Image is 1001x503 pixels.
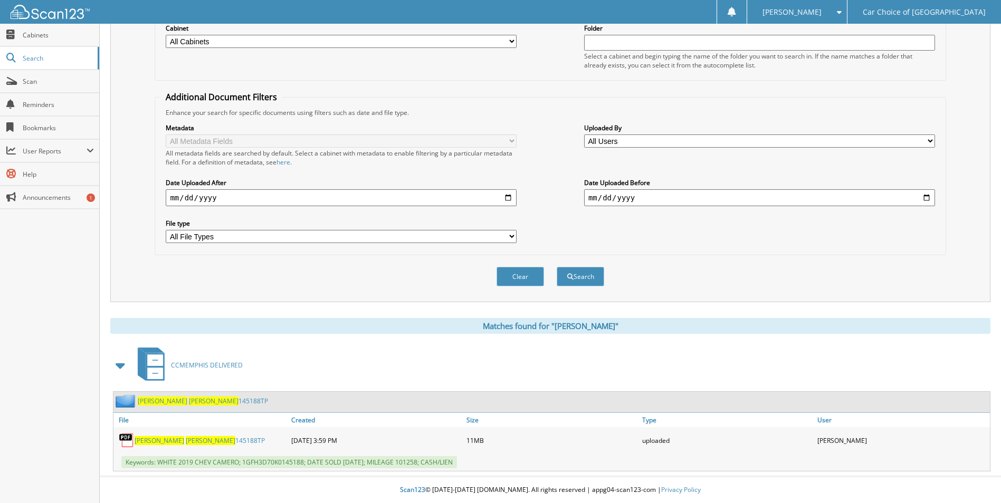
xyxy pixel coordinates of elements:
[87,194,95,202] div: 1
[400,485,425,494] span: Scan123
[23,147,87,156] span: User Reports
[289,413,464,427] a: Created
[135,436,184,445] span: [PERSON_NAME]
[186,436,235,445] span: [PERSON_NAME]
[584,123,935,132] label: Uploaded By
[189,396,239,405] span: [PERSON_NAME]
[23,123,94,132] span: Bookmarks
[584,52,935,70] div: Select a cabinet and begin typing the name of the folder you want to search in. If the name match...
[100,477,1001,503] div: © [DATE]-[DATE] [DOMAIN_NAME]. All rights reserved | appg04-scan123-com |
[23,170,94,179] span: Help
[464,430,639,451] div: 11MB
[121,456,457,468] span: Keywords: WHITE 2019 CHEV CAMERO; 1GFH3D70K0145188; DATE SOLD [DATE]; MILEAGE 101258; CASH/LIEN
[815,430,990,451] div: [PERSON_NAME]
[116,394,138,408] img: folder2.png
[113,413,289,427] a: File
[160,108,940,117] div: Enhance your search for specific documents using filters such as date and file type.
[138,396,268,405] a: [PERSON_NAME] [PERSON_NAME]145188TP
[584,24,935,33] label: Folder
[138,396,187,405] span: [PERSON_NAME]
[464,413,639,427] a: Size
[277,158,290,167] a: here
[948,452,1001,503] iframe: Chat Widget
[166,123,517,132] label: Metadata
[661,485,701,494] a: Privacy Policy
[815,413,990,427] a: User
[640,430,815,451] div: uploaded
[23,77,94,86] span: Scan
[23,31,94,40] span: Cabinets
[166,219,517,228] label: File type
[135,436,265,445] a: [PERSON_NAME] [PERSON_NAME]145188TP
[166,189,517,206] input: start
[497,267,544,286] button: Clear
[289,430,464,451] div: [DATE] 3:59 PM
[23,193,94,202] span: Announcements
[119,432,135,448] img: PDF.png
[23,54,92,63] span: Search
[166,149,517,167] div: All metadata fields are searched by default. Select a cabinet with metadata to enable filtering b...
[584,178,935,187] label: Date Uploaded Before
[11,5,90,19] img: scan123-logo-white.svg
[863,9,986,15] span: Car Choice of [GEOGRAPHIC_DATA]
[640,413,815,427] a: Type
[23,100,94,109] span: Reminders
[584,189,935,206] input: end
[110,318,990,334] div: Matches found for "[PERSON_NAME]"
[160,91,282,103] legend: Additional Document Filters
[762,9,822,15] span: [PERSON_NAME]
[131,344,243,386] a: CCMEMPHIS DELIVERED
[166,178,517,187] label: Date Uploaded After
[166,24,517,33] label: Cabinet
[557,267,604,286] button: Search
[171,361,243,370] span: CCMEMPHIS DELIVERED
